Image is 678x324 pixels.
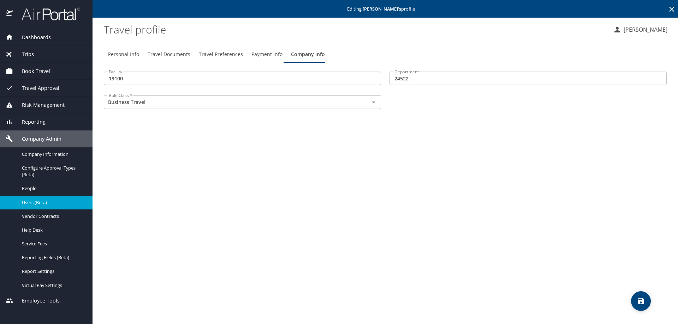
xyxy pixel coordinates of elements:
h1: Travel profile [104,18,607,40]
span: Personal Info [108,50,139,59]
button: Open [369,97,379,107]
p: [PERSON_NAME] [621,25,667,34]
span: Vendor Contracts [22,213,84,220]
span: Company Info [291,50,325,59]
button: [PERSON_NAME] [610,23,670,36]
span: Employee Tools [13,297,60,305]
span: Risk Management [13,101,65,109]
span: Travel Documents [148,50,190,59]
span: Dashboards [13,33,51,41]
div: Profile [104,46,667,63]
p: Editing profile [95,7,676,11]
span: Help Desk [22,227,84,233]
span: Virtual Pay Settings [22,282,84,289]
span: Reporting [13,118,46,126]
span: Service Fees [22,240,84,247]
span: Company Information [22,151,84,158]
span: Users (Beta) [22,199,84,206]
span: Company Admin [13,135,61,143]
span: Travel Approval [13,84,59,92]
span: Reporting Fields (Beta) [22,254,84,261]
span: Book Travel [13,67,50,75]
img: airportal-logo.png [14,7,80,21]
span: Travel Preferences [199,50,243,59]
input: EX: [104,72,381,85]
input: EX: [389,72,667,85]
span: People [22,185,84,192]
span: Trips [13,50,34,58]
span: Report Settings [22,268,84,275]
button: save [631,291,651,311]
img: icon-airportal.png [6,7,14,21]
span: Payment Info [251,50,282,59]
strong: [PERSON_NAME] 's [363,6,401,12]
span: Configure Approval Types (Beta) [22,165,84,178]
